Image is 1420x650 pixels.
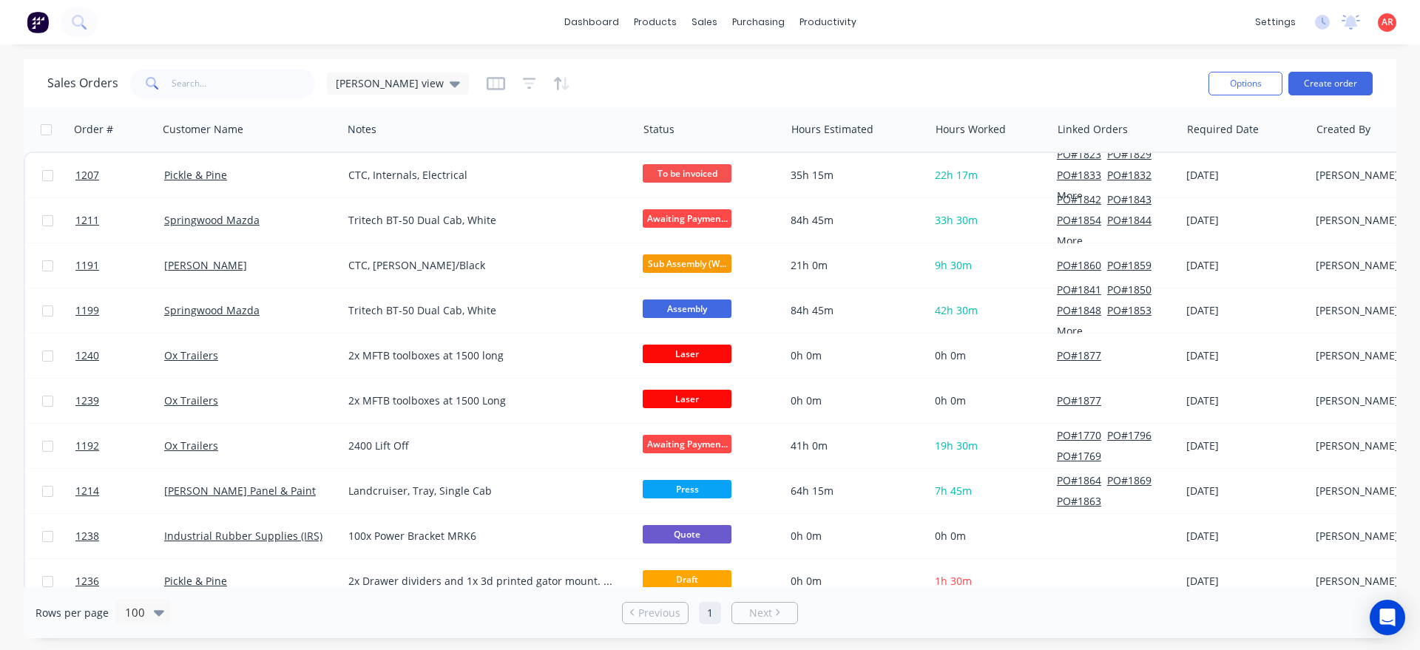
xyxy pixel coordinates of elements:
[75,379,164,423] a: 1239
[75,288,164,333] a: 1199
[1248,11,1303,33] div: settings
[1107,428,1152,443] button: PO#1796
[1186,348,1304,363] div: [DATE]
[684,11,725,33] div: sales
[1186,213,1304,228] div: [DATE]
[1186,258,1304,273] div: [DATE]
[936,122,1006,137] div: Hours Worked
[1382,16,1393,29] span: AR
[75,559,164,603] a: 1236
[164,439,218,453] a: Ox Trailers
[791,303,916,318] div: 84h 45m
[643,122,674,137] div: Status
[164,303,260,317] a: Springwood Mazda
[1057,393,1101,408] button: PO#1877
[348,168,618,183] div: CTC, Internals, Electrical
[348,348,618,363] div: 2x MFTB toolboxes at 1500 long
[1057,168,1101,183] button: PO#1833
[935,348,966,362] span: 0h 0m
[348,258,618,273] div: CTC, [PERSON_NAME]/Black
[1186,439,1304,453] div: [DATE]
[164,213,260,227] a: Springwood Mazda
[75,348,99,363] span: 1240
[1316,122,1370,137] div: Created By
[75,529,99,544] span: 1238
[348,529,618,544] div: 100x Power Bracket MRK6
[75,484,99,498] span: 1214
[1107,258,1152,273] button: PO#1859
[643,299,731,318] span: Assembly
[791,484,916,498] div: 64h 15m
[626,11,684,33] div: products
[35,606,109,620] span: Rows per page
[1107,473,1152,488] button: PO#1869
[1057,428,1101,443] button: PO#1770
[164,393,218,407] a: Ox Trailers
[935,168,978,182] span: 22h 17m
[749,606,772,620] span: Next
[1186,574,1304,589] div: [DATE]
[643,209,731,228] span: Awaiting Paymen...
[732,606,797,620] a: Next page
[1057,473,1101,488] button: PO#1864
[348,303,618,318] div: Tritech BT-50 Dual Cab, White
[638,606,680,620] span: Previous
[1057,192,1101,207] button: PO#1842
[791,213,916,228] div: 84h 45m
[935,484,972,498] span: 7h 45m
[643,345,731,363] span: Laser
[163,122,243,137] div: Customer Name
[348,484,618,498] div: Landcruiser, Tray, Single Cab
[75,213,99,228] span: 1211
[75,514,164,558] a: 1238
[1186,484,1304,498] div: [DATE]
[935,213,978,227] span: 33h 30m
[75,393,99,408] span: 1239
[74,122,113,137] div: Order #
[643,480,731,498] span: Press
[935,574,972,588] span: 1h 30m
[172,69,316,98] input: Search...
[336,75,444,91] span: [PERSON_NAME] view
[791,348,916,363] div: 0h 0m
[616,602,804,624] ul: Pagination
[643,254,731,273] span: Sub Assembly (W...
[643,570,731,589] span: Draft
[75,153,164,197] a: 1207
[699,602,721,624] a: Page 1 is your current page
[1288,72,1373,95] button: Create order
[348,574,618,589] div: 2x Drawer dividers and 1x 3d printed gator mount. Customer to install camera. Will potentially be...
[75,303,99,318] span: 1199
[75,168,99,183] span: 1207
[1057,258,1101,273] button: PO#1860
[623,606,688,620] a: Previous page
[348,439,618,453] div: 2400 Lift Off
[1057,324,1092,339] button: More...
[75,243,164,288] a: 1191
[1370,600,1405,635] div: Open Intercom Messenger
[75,469,164,513] a: 1214
[27,11,49,33] img: Factory
[348,213,618,228] div: Tritech BT-50 Dual Cab, White
[935,393,966,407] span: 0h 0m
[791,168,916,183] div: 35h 15m
[1107,168,1152,183] button: PO#1832
[164,484,316,498] a: [PERSON_NAME] Panel & Paint
[75,258,99,273] span: 1191
[1057,213,1101,228] button: PO#1854
[1107,213,1152,228] button: PO#1844
[643,390,731,408] span: Laser
[643,164,731,183] span: To be invoiced
[1187,122,1259,137] div: Required Date
[791,122,873,137] div: Hours Estimated
[75,574,99,589] span: 1236
[1186,168,1304,183] div: [DATE]
[1186,303,1304,318] div: [DATE]
[75,439,99,453] span: 1192
[1057,449,1101,464] button: PO#1769
[725,11,792,33] div: purchasing
[164,168,227,182] a: Pickle & Pine
[1057,189,1092,203] button: More...
[935,258,972,272] span: 9h 30m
